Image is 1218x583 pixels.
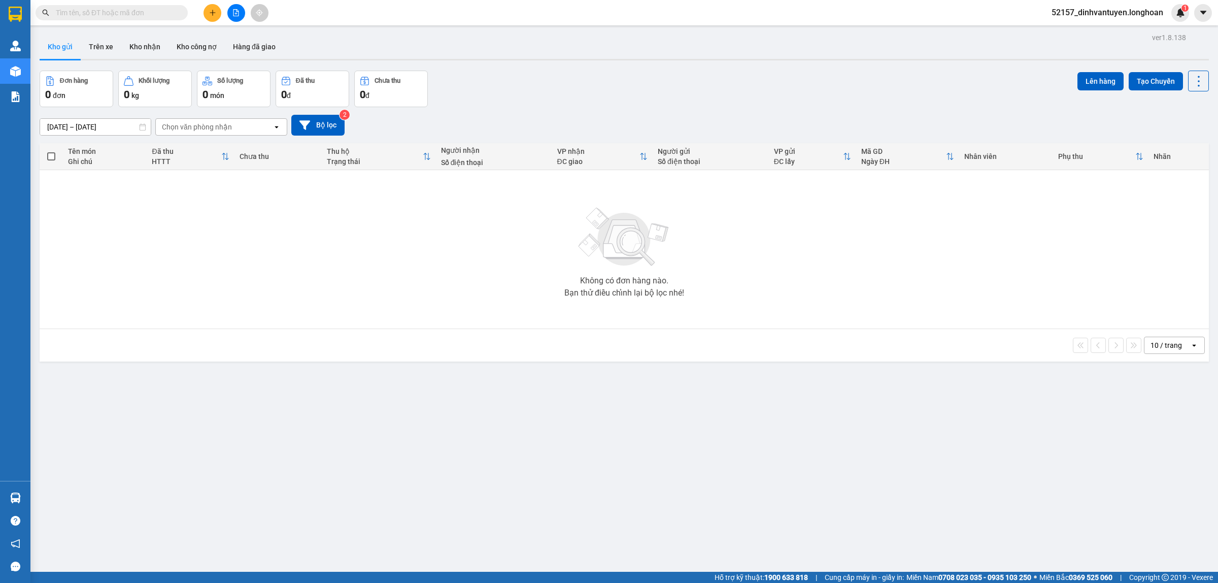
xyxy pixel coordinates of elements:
[9,7,22,22] img: logo-vxr
[938,573,1031,581] strong: 0708 023 035 - 0935 103 250
[139,77,170,84] div: Khối lượng
[81,35,121,59] button: Trên xe
[10,41,21,51] img: warehouse-icon
[327,147,423,155] div: Thu hộ
[1194,4,1212,22] button: caret-down
[225,35,284,59] button: Hàng đã giao
[340,110,350,120] sup: 2
[1190,341,1198,349] svg: open
[564,289,684,297] div: Bạn thử điều chỉnh lại bộ lọc nhé!
[1162,574,1169,581] span: copyright
[715,572,808,583] span: Hỗ trợ kỹ thuật:
[296,77,315,84] div: Đã thu
[162,122,232,132] div: Chọn văn phòng nhận
[287,91,291,100] span: đ
[202,88,208,101] span: 0
[573,202,675,273] img: svg+xml;base64,PHN2ZyBjbGFzcz0ibGlzdC1wbHVnX19zdmciIHhtbG5zPSJodHRwOi8vd3d3LnczLm9yZy8yMDAwL3N2Zy...
[209,9,216,16] span: plus
[124,88,129,101] span: 0
[1129,72,1183,90] button: Tạo Chuyến
[56,7,176,18] input: Tìm tên, số ĐT hoặc mã đơn
[40,119,151,135] input: Select a date range.
[658,147,764,155] div: Người gửi
[1039,572,1112,583] span: Miền Bắc
[11,539,20,548] span: notification
[276,71,349,107] button: Đã thu0đ
[11,516,20,526] span: question-circle
[1183,5,1187,12] span: 1
[68,157,142,166] div: Ghi chú
[227,4,245,22] button: file-add
[1077,72,1124,90] button: Lên hàng
[774,147,843,155] div: VP gửi
[441,158,547,167] div: Số điện thoại
[1152,32,1186,43] div: ver 1.8.138
[217,77,243,84] div: Số lượng
[40,35,81,59] button: Kho gửi
[240,152,317,160] div: Chưa thu
[769,143,856,170] th: Toggle SortBy
[118,71,192,107] button: Khối lượng0kg
[232,9,240,16] span: file-add
[861,147,946,155] div: Mã GD
[42,9,49,16] span: search
[168,35,225,59] button: Kho công nợ
[45,88,51,101] span: 0
[906,572,1031,583] span: Miền Nam
[825,572,904,583] span: Cung cấp máy in - giấy in:
[658,157,764,166] div: Số điện thoại
[60,77,88,84] div: Đơn hàng
[964,152,1048,160] div: Nhân viên
[360,88,365,101] span: 0
[152,157,221,166] div: HTTT
[273,123,281,131] svg: open
[10,493,21,503] img: warehouse-icon
[552,143,653,170] th: Toggle SortBy
[557,157,639,166] div: ĐC giao
[131,91,139,100] span: kg
[291,115,345,136] button: Bộ lọc
[147,143,234,170] th: Toggle SortBy
[121,35,168,59] button: Kho nhận
[197,71,270,107] button: Số lượng0món
[251,4,268,22] button: aim
[1120,572,1122,583] span: |
[557,147,639,155] div: VP nhận
[10,91,21,102] img: solution-icon
[861,157,946,166] div: Ngày ĐH
[152,147,221,155] div: Đã thu
[281,88,287,101] span: 0
[1058,152,1135,160] div: Phụ thu
[375,77,400,84] div: Chưa thu
[10,66,21,77] img: warehouse-icon
[256,9,263,16] span: aim
[1151,340,1182,350] div: 10 / trang
[53,91,65,100] span: đơn
[441,146,547,154] div: Người nhận
[1199,8,1208,17] span: caret-down
[580,277,668,285] div: Không có đơn hàng nào.
[774,157,843,166] div: ĐC lấy
[856,143,959,170] th: Toggle SortBy
[816,572,817,583] span: |
[1034,575,1037,579] span: ⚪️
[1181,5,1189,12] sup: 1
[1154,152,1204,160] div: Nhãn
[40,71,113,107] button: Đơn hàng0đơn
[1069,573,1112,581] strong: 0369 525 060
[1043,6,1171,19] span: 52157_dinhvantuyen.longhoan
[365,91,369,100] span: đ
[11,562,20,571] span: message
[204,4,221,22] button: plus
[322,143,436,170] th: Toggle SortBy
[354,71,428,107] button: Chưa thu0đ
[1176,8,1185,17] img: icon-new-feature
[764,573,808,581] strong: 1900 633 818
[327,157,423,166] div: Trạng thái
[68,147,142,155] div: Tên món
[210,91,224,100] span: món
[1053,143,1148,170] th: Toggle SortBy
